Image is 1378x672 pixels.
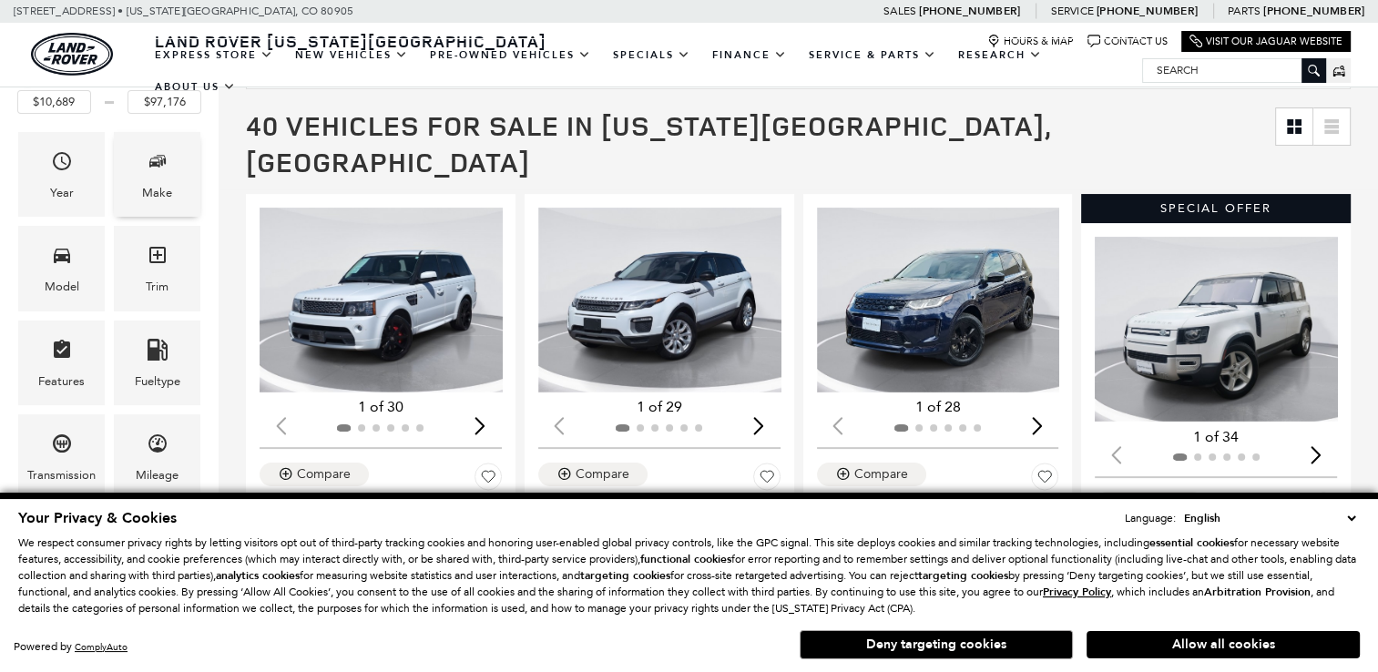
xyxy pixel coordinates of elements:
strong: Arbitration Provision [1204,585,1311,599]
div: Next slide [1025,406,1049,446]
div: Trim [146,277,168,297]
button: Compare Vehicle [260,463,369,486]
div: TransmissionTransmission [18,414,105,499]
strong: targeting cookies [580,568,670,583]
a: Specials [602,39,701,71]
span: 40 Vehicles for Sale in [US_STATE][GEOGRAPHIC_DATA], [GEOGRAPHIC_DATA] [246,107,1051,180]
div: 1 of 29 [538,397,781,417]
select: Language Select [1179,509,1360,527]
button: Compare Vehicle [1095,492,1204,515]
span: Service [1050,5,1093,17]
div: Compare [854,466,908,483]
div: Mileage [136,465,179,485]
div: 1 of 30 [260,397,502,417]
a: land-rover [31,33,113,76]
span: Features [51,334,73,372]
strong: essential cookies [1149,535,1234,550]
img: 2022 Land Rover Discovery Sport S R-Dynamic 1 [817,208,1063,392]
input: Maximum [128,90,201,114]
div: FeaturesFeatures [18,321,105,405]
span: Make [147,146,168,183]
span: Trim [147,239,168,277]
span: Your Privacy & Cookies [18,508,177,528]
button: Deny targeting cookies [800,630,1073,659]
div: 1 / 2 [1095,237,1341,422]
span: Model [51,239,73,277]
div: MakeMake [114,132,200,217]
button: Save Vehicle [1031,463,1058,497]
a: Contact Us [1087,35,1168,48]
img: 2020 Land Rover Defender 110 SE 1 [1095,237,1341,422]
a: [PHONE_NUMBER] [1263,4,1364,18]
div: Make [142,183,172,203]
a: [PHONE_NUMBER] [1097,4,1198,18]
span: Fueltype [147,334,168,372]
div: Special Offer [1081,194,1351,223]
button: Compare Vehicle [817,463,926,486]
strong: analytics cookies [216,568,300,583]
img: Land Rover [31,33,113,76]
span: Mileage [147,428,168,465]
a: Hours & Map [987,35,1074,48]
div: 1 / 2 [260,208,505,392]
div: 1 of 34 [1095,427,1337,447]
div: MileageMileage [114,414,200,499]
a: Privacy Policy [1043,585,1111,598]
span: Transmission [51,428,73,465]
span: Land Rover [US_STATE][GEOGRAPHIC_DATA] [155,30,546,52]
div: YearYear [18,132,105,217]
strong: targeting cookies [918,568,1008,583]
a: Service & Parts [798,39,947,71]
div: Year [50,183,74,203]
div: Next slide [747,406,771,446]
div: Next slide [1303,435,1328,475]
span: Year [51,146,73,183]
div: Model [45,277,79,297]
a: About Us [144,71,247,103]
p: We respect consumer privacy rights by letting visitors opt out of third-party tracking cookies an... [18,535,1360,616]
a: [STREET_ADDRESS] • [US_STATE][GEOGRAPHIC_DATA], CO 80905 [14,5,353,17]
button: Save Vehicle [1310,492,1337,526]
span: Parts [1228,5,1261,17]
button: Save Vehicle [475,463,502,497]
a: EXPRESS STORE [144,39,284,71]
a: Land Rover [US_STATE][GEOGRAPHIC_DATA] [144,30,557,52]
a: ComplyAuto [75,641,128,653]
div: TrimTrim [114,226,200,311]
span: Sales [883,5,916,17]
u: Privacy Policy [1043,585,1111,599]
a: Visit Our Jaguar Website [1189,35,1342,48]
a: Pre-Owned Vehicles [419,39,602,71]
button: Save Vehicle [753,463,781,497]
div: 1 / 2 [538,208,784,392]
a: New Vehicles [284,39,419,71]
button: Compare Vehicle [538,463,648,486]
div: Fueltype [135,372,180,392]
img: 2017 Land Rover Range Rover Evoque SE 1 [538,208,784,392]
div: Powered by [14,641,128,653]
div: Compare [576,466,629,483]
div: Features [38,372,85,392]
div: 1 of 28 [817,397,1059,417]
a: Finance [701,39,798,71]
strong: functional cookies [640,552,731,566]
a: Research [947,39,1053,71]
nav: Main Navigation [144,39,1142,103]
div: Transmission [27,465,96,485]
div: Language: [1125,513,1176,524]
button: Allow all cookies [1087,631,1360,658]
div: ModelModel [18,226,105,311]
img: 2013 Land Rover Range Rover Sport Supercharged 1 [260,208,505,392]
div: Compare [297,466,351,483]
a: [PHONE_NUMBER] [919,4,1020,18]
div: 1 / 2 [817,208,1063,392]
div: Next slide [468,406,493,446]
input: Search [1143,59,1325,81]
div: FueltypeFueltype [114,321,200,405]
input: Minimum [17,90,91,114]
